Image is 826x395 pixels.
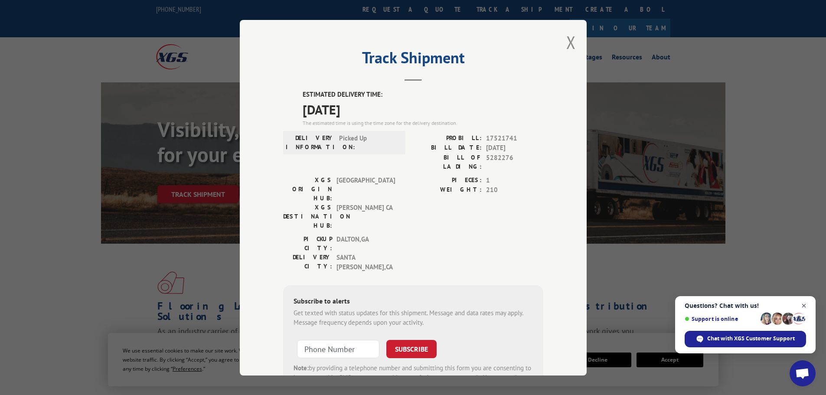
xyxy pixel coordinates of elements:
div: Get texted with status updates for this shipment. Message and data rates may apply. Message frequ... [294,308,533,327]
button: Close modal [566,31,576,54]
label: BILL DATE: [413,143,482,153]
label: PICKUP CITY: [283,234,332,252]
label: ESTIMATED DELIVERY TIME: [303,90,543,100]
span: 5282276 [486,153,543,171]
span: [DATE] [486,143,543,153]
div: by providing a telephone number and submitting this form you are consenting to be contacted by SM... [294,363,533,392]
strong: Note: [294,363,309,372]
div: Open chat [790,360,816,386]
label: PROBILL: [413,133,482,143]
span: Close chat [799,300,810,311]
span: Picked Up [339,133,398,151]
span: [PERSON_NAME] CA [336,202,395,230]
h2: Track Shipment [283,52,543,68]
div: Chat with XGS Customer Support [685,331,806,347]
span: 17521741 [486,133,543,143]
label: WEIGHT: [413,185,482,195]
label: DELIVERY INFORMATION: [286,133,335,151]
button: SUBSCRIBE [386,340,437,358]
input: Phone Number [297,340,379,358]
span: 210 [486,185,543,195]
label: XGS ORIGIN HUB: [283,175,332,202]
label: XGS DESTINATION HUB: [283,202,332,230]
div: Subscribe to alerts [294,295,533,308]
span: Support is online [685,316,757,322]
div: The estimated time is using the time zone for the delivery destination. [303,119,543,127]
span: Chat with XGS Customer Support [707,335,795,343]
span: [DATE] [303,99,543,119]
label: DELIVERY CITY: [283,252,332,272]
label: BILL OF LADING: [413,153,482,171]
span: [GEOGRAPHIC_DATA] [336,175,395,202]
span: SANTA [PERSON_NAME] , CA [336,252,395,272]
span: DALTON , GA [336,234,395,252]
span: Questions? Chat with us! [685,302,806,309]
span: 1 [486,175,543,185]
label: PIECES: [413,175,482,185]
